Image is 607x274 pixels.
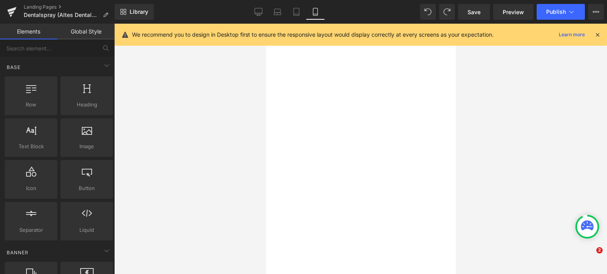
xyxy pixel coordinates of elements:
[268,4,287,20] a: Laptop
[537,4,585,20] button: Publish
[6,249,29,256] span: Banner
[420,4,436,20] button: Undo
[468,8,481,16] span: Save
[7,142,55,151] span: Text Block
[249,4,268,20] a: Desktop
[439,4,455,20] button: Redo
[546,9,566,15] span: Publish
[63,226,111,234] span: Liquid
[596,247,603,253] span: 2
[7,184,55,192] span: Icon
[306,4,325,20] a: Mobile
[287,4,306,20] a: Tablet
[115,4,154,20] a: New Library
[24,12,100,18] span: Dentalspray (Altes Dentalspray gegen neues)
[6,63,21,71] span: Base
[63,101,111,109] span: Heading
[580,247,599,266] iframe: Intercom live chat
[63,184,111,192] span: Button
[503,8,524,16] span: Preview
[132,30,494,39] p: We recommend you to design in Desktop first to ensure the responsive layout would display correct...
[7,101,55,109] span: Row
[7,226,55,234] span: Separator
[24,4,115,10] a: Landing Pages
[493,4,533,20] a: Preview
[63,142,111,151] span: Image
[556,30,588,39] a: Learn more
[57,24,115,39] a: Global Style
[588,4,604,20] button: More
[130,8,148,15] span: Library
